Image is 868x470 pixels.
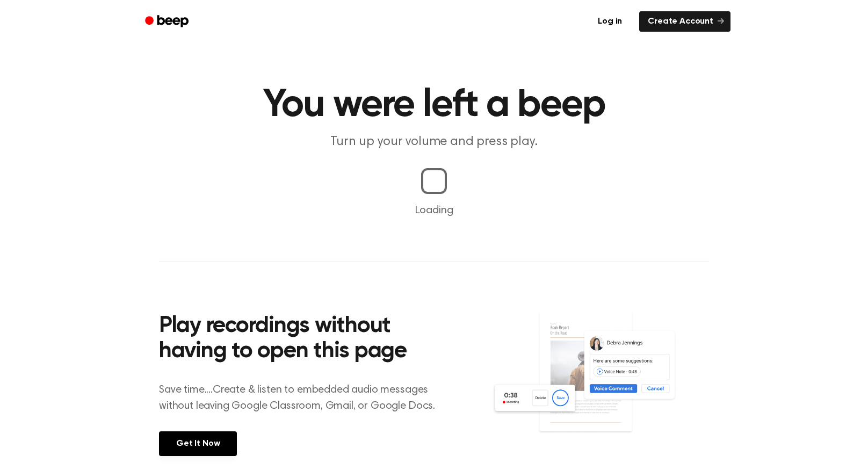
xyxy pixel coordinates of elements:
[159,382,449,414] p: Save time....Create & listen to embedded audio messages without leaving Google Classroom, Gmail, ...
[159,431,237,456] a: Get It Now
[587,9,633,34] a: Log in
[138,11,198,32] a: Beep
[159,86,709,125] h1: You were left a beep
[228,133,640,151] p: Turn up your volume and press play.
[13,203,855,219] p: Loading
[639,11,730,32] a: Create Account
[159,314,449,365] h2: Play recordings without having to open this page
[491,310,709,455] img: Voice Comments on Docs and Recording Widget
